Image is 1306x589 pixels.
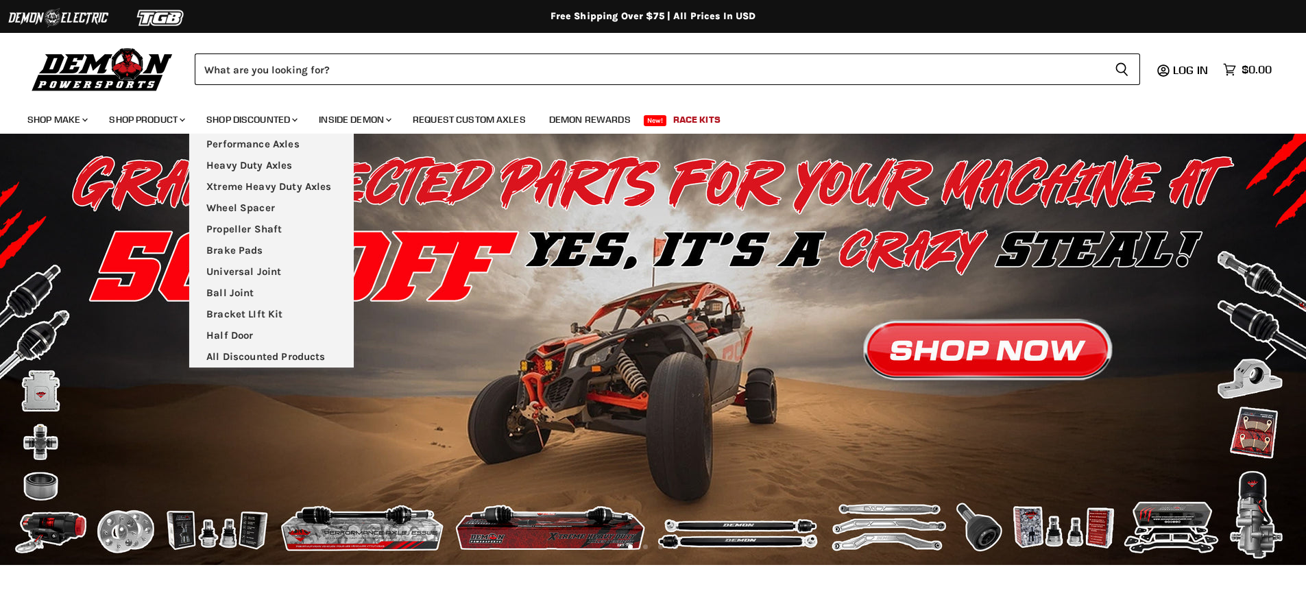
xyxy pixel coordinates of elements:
[189,283,354,304] a: Ball Joint
[110,5,213,31] img: TGB Logo 2
[1173,63,1208,77] span: Log in
[24,336,51,363] button: Previous
[402,106,536,134] a: Request Custom Axles
[539,106,641,134] a: Demon Rewards
[105,10,1202,23] div: Free Shipping Over $75 | All Prices In USD
[189,155,354,176] a: Heavy Duty Axles
[189,176,354,197] a: Xtreme Heavy Duty Axles
[196,106,306,134] a: Shop Discounted
[1104,53,1140,85] button: Search
[189,134,354,155] a: Performance Axles
[1167,64,1216,76] a: Log in
[17,106,96,134] a: Shop Make
[189,197,354,219] a: Wheel Spacer
[1216,60,1279,80] a: $0.00
[1242,63,1272,76] span: $0.00
[195,53,1104,85] input: Search
[189,346,354,368] a: All Discounted Products
[17,100,1268,134] ul: Main menu
[309,106,400,134] a: Inside Demon
[7,5,110,31] img: Demon Electric Logo 2
[189,240,354,261] a: Brake Pads
[189,219,354,240] a: Propeller Shaft
[663,106,731,134] a: Race Kits
[189,261,354,283] a: Universal Joint
[189,134,354,368] ul: Main menu
[195,53,1140,85] form: Product
[628,544,633,549] li: Page dot 1
[1255,336,1282,363] button: Next
[27,45,178,93] img: Demon Powersports
[644,115,667,126] span: New!
[99,106,193,134] a: Shop Product
[673,544,678,549] li: Page dot 4
[643,544,648,549] li: Page dot 2
[189,325,354,346] a: Half Door
[658,544,663,549] li: Page dot 3
[189,304,354,325] a: Bracket LIft Kit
